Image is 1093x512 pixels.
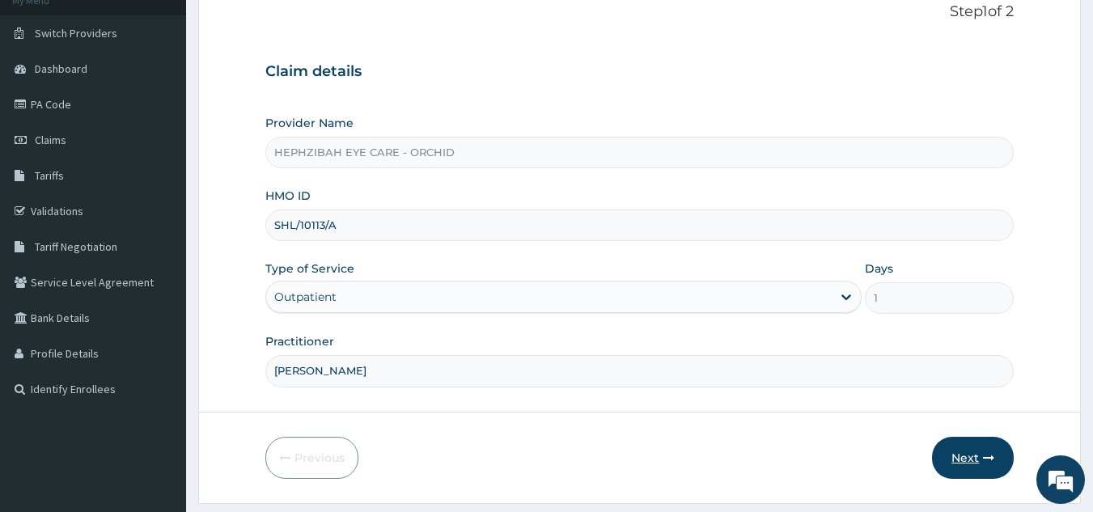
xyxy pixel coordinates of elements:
[265,333,334,349] label: Practitioner
[265,8,304,47] div: Minimize live chat window
[265,355,1015,387] input: Enter Name
[35,133,66,147] span: Claims
[265,188,311,204] label: HMO ID
[265,260,354,277] label: Type of Service
[265,209,1015,241] input: Enter HMO ID
[35,26,117,40] span: Switch Providers
[8,341,308,397] textarea: Type your message and hit 'Enter'
[30,81,66,121] img: d_794563401_company_1708531726252_794563401
[84,91,272,112] div: Chat with us now
[94,153,223,316] span: We're online!
[35,61,87,76] span: Dashboard
[932,437,1014,479] button: Next
[265,437,358,479] button: Previous
[265,3,1015,21] p: Step 1 of 2
[265,115,354,131] label: Provider Name
[35,168,64,183] span: Tariffs
[274,289,337,305] div: Outpatient
[265,63,1015,81] h3: Claim details
[35,239,117,254] span: Tariff Negotiation
[865,260,893,277] label: Days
